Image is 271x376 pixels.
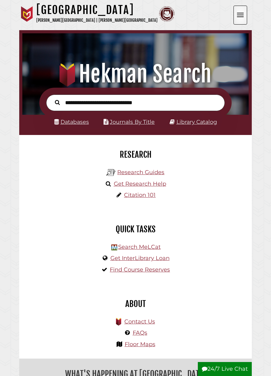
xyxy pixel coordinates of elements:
button: Open the menu [233,6,247,25]
a: Get Research Help [114,180,166,187]
h2: Research [24,149,247,160]
button: Search [52,98,63,106]
a: Library Catalog [176,118,217,125]
p: [PERSON_NAME][GEOGRAPHIC_DATA] | [PERSON_NAME][GEOGRAPHIC_DATA] [36,17,158,24]
a: Find Course Reserves [110,266,170,273]
a: Research Guides [117,169,164,176]
a: Contact Us [124,318,155,325]
img: Calvin Theological Seminary [159,6,175,22]
h1: [GEOGRAPHIC_DATA] [36,3,158,17]
a: Search MeLCat [118,244,161,250]
a: FAQs [133,329,147,336]
i: Search [55,100,60,105]
a: Floor Maps [125,341,155,348]
a: Get InterLibrary Loan [110,255,170,262]
a: Databases [54,118,89,125]
img: Hekman Library Logo [111,244,117,250]
a: Citation 101 [124,192,156,198]
img: Hekman Library Logo [106,168,116,177]
h2: Quick Tasks [24,224,247,234]
h1: Hekman Search [26,60,245,88]
img: Calvin University [19,6,35,22]
a: Journals By Title [110,118,155,125]
h2: About [24,299,247,309]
